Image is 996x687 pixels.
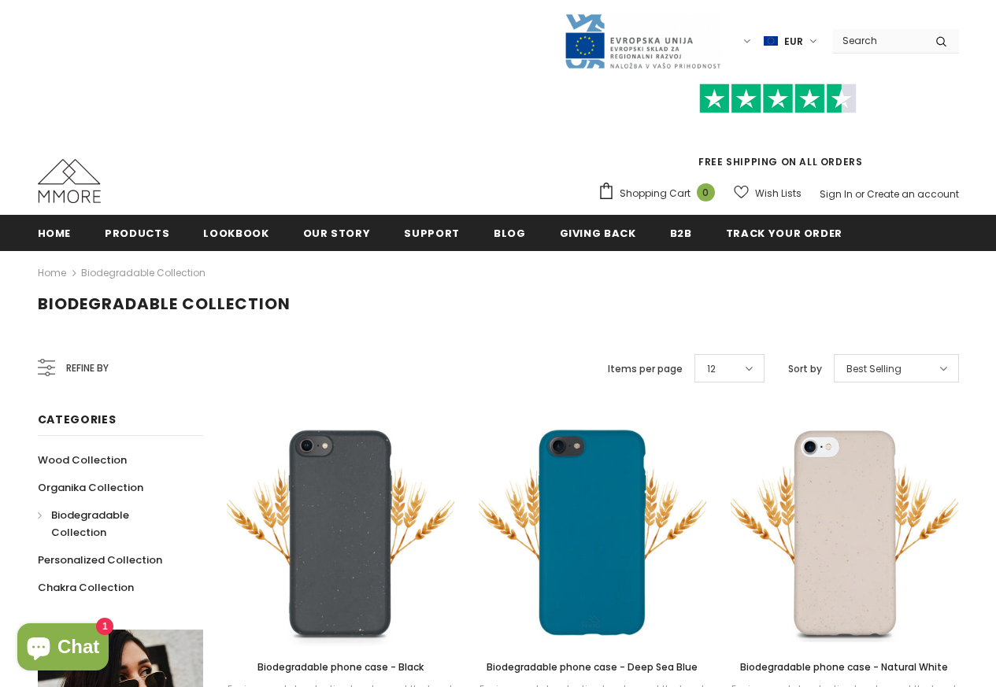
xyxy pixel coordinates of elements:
inbox-online-store-chat: Shopify online store chat [13,623,113,674]
span: Biodegradable Collection [51,508,129,540]
a: Lookbook [203,215,268,250]
span: Personalized Collection [38,552,162,567]
span: Wish Lists [755,186,802,201]
span: Our Story [303,226,371,241]
span: Home [38,226,72,241]
a: Personalized Collection [38,546,162,574]
span: B2B [670,226,692,241]
span: Track your order [726,226,842,241]
span: Best Selling [846,361,902,377]
span: 0 [697,183,715,201]
span: Lookbook [203,226,268,241]
a: Shopping Cart 0 [598,182,723,205]
label: Items per page [608,361,683,377]
input: Search Site [833,29,924,52]
a: Track your order [726,215,842,250]
a: Our Story [303,215,371,250]
a: Giving back [560,215,636,250]
span: Categories [38,412,117,427]
span: EUR [784,34,803,50]
a: Biodegradable phone case - Natural White [731,659,959,676]
span: Wood Collection [38,452,127,467]
span: Chakra Collection [38,580,134,595]
img: Javni Razpis [564,13,721,70]
span: Blog [494,226,526,241]
span: 12 [707,361,716,377]
a: Sign In [820,187,853,201]
span: Refine by [66,360,109,377]
img: Trust Pilot Stars [699,83,857,114]
span: Products [105,226,169,241]
a: B2B [670,215,692,250]
a: Organika Collection [38,474,143,501]
a: Biodegradable Collection [81,266,205,279]
a: Wood Collection [38,446,127,474]
a: Wish Lists [734,179,802,207]
span: Shopping Cart [620,186,691,201]
a: Chakra Collection [38,574,134,601]
a: Biodegradable phone case - Black [227,659,455,676]
img: MMORE Cases [38,159,101,203]
a: support [404,215,460,250]
span: support [404,226,460,241]
span: FREE SHIPPING ON ALL ORDERS [598,90,959,168]
span: Organika Collection [38,480,143,495]
span: Biodegradable phone case - Natural White [740,660,948,674]
iframe: Customer reviews powered by Trustpilot [598,113,959,154]
a: Javni Razpis [564,34,721,47]
label: Sort by [788,361,822,377]
a: Biodegradable Collection [38,501,186,546]
span: Biodegradable Collection [38,293,291,315]
a: Home [38,264,66,283]
a: Create an account [867,187,959,201]
span: Biodegradable phone case - Deep Sea Blue [487,660,698,674]
span: Giving back [560,226,636,241]
a: Home [38,215,72,250]
a: Biodegradable phone case - Deep Sea Blue [479,659,707,676]
a: Products [105,215,169,250]
a: Blog [494,215,526,250]
span: Biodegradable phone case - Black [257,660,424,674]
span: or [855,187,865,201]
